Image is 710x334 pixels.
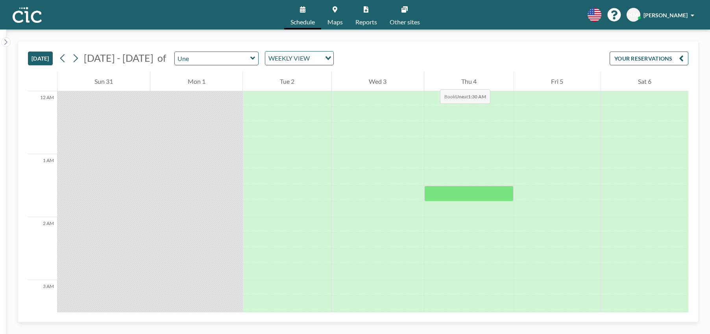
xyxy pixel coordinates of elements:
[28,52,53,65] button: [DATE]
[610,52,688,65] button: YOUR RESERVATIONS
[468,94,486,100] b: 1:30 AM
[157,52,166,64] span: of
[267,53,311,63] span: WEEKLY VIEW
[28,154,57,217] div: 1 AM
[265,52,333,65] div: Search for option
[175,52,250,65] input: Une
[327,19,343,25] span: Maps
[390,19,420,25] span: Other sites
[290,19,315,25] span: Schedule
[455,94,464,100] b: Une
[13,7,42,23] img: organization-logo
[28,91,57,154] div: 12 AM
[643,12,688,18] span: [PERSON_NAME]
[312,53,320,63] input: Search for option
[355,19,377,25] span: Reports
[57,72,150,91] div: Sun 31
[514,72,600,91] div: Fri 5
[150,72,242,91] div: Mon 1
[440,89,490,104] span: Book at
[84,52,153,64] span: [DATE] - [DATE]
[601,72,688,91] div: Sat 6
[332,72,423,91] div: Wed 3
[424,72,514,91] div: Thu 4
[629,11,638,18] span: KM
[28,217,57,280] div: 2 AM
[243,72,331,91] div: Tue 2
